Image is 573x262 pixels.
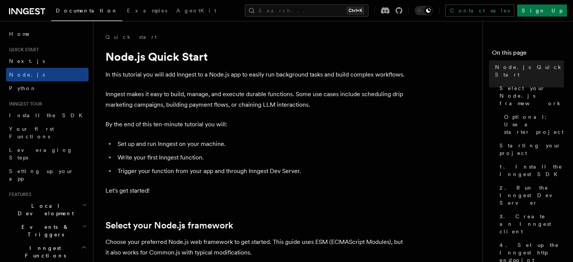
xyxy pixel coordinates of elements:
[347,7,364,14] kbd: Ctrl+K
[105,50,407,63] h1: Node.js Quick Start
[9,126,54,139] span: Your first Functions
[6,199,89,220] button: Local Development
[495,63,564,78] span: Node.js Quick Start
[51,2,122,21] a: Documentation
[497,139,564,160] a: Starting your project
[500,142,564,157] span: Starting your project
[6,101,42,107] span: Inngest tour
[415,6,433,15] button: Toggle dark mode
[9,72,45,78] span: Node.js
[6,192,31,198] span: Features
[6,244,81,259] span: Inngest Functions
[517,5,567,17] a: Sign Up
[501,110,564,139] a: Optional: Use a starter project
[9,30,30,38] span: Home
[6,27,89,41] a: Home
[56,8,118,14] span: Documentation
[497,160,564,181] a: 1. Install the Inngest SDK
[9,112,87,118] span: Install the SDK
[500,184,564,207] span: 2. Run the Inngest Dev Server
[504,113,564,136] span: Optional: Use a starter project
[122,2,172,20] a: Examples
[9,85,37,91] span: Python
[6,143,89,164] a: Leveraging Steps
[500,163,564,178] span: 1. Install the Inngest SDK
[9,168,74,182] span: Setting up your app
[497,181,564,210] a: 2. Run the Inngest Dev Server
[6,164,89,185] a: Setting up your app
[115,152,407,163] li: Write your first Inngest function.
[445,5,514,17] a: Contact sales
[105,89,407,110] p: Inngest makes it easy to build, manage, and execute durable functions. Some use cases include sch...
[6,68,89,81] a: Node.js
[115,166,407,176] li: Trigger your function from your app and through Inngest Dev Server.
[115,139,407,149] li: Set up and run Inngest on your machine.
[105,220,233,231] a: Select your Node.js framework
[127,8,167,14] span: Examples
[245,5,368,17] button: Search...Ctrl+K
[492,48,564,60] h4: On this page
[497,210,564,238] a: 3. Create an Inngest client
[6,109,89,122] a: Install the SDK
[6,122,89,143] a: Your first Functions
[176,8,216,14] span: AgentKit
[6,223,82,238] span: Events & Triggers
[6,47,39,53] span: Quick start
[105,69,407,80] p: In this tutorial you will add Inngest to a Node.js app to easily run background tasks and build c...
[9,58,45,64] span: Next.js
[500,84,564,107] span: Select your Node.js framework
[105,119,407,130] p: By the end of this ten-minute tutorial you will:
[105,185,407,196] p: Let's get started!
[492,60,564,81] a: Node.js Quick Start
[6,202,82,217] span: Local Development
[500,213,564,235] span: 3. Create an Inngest client
[172,2,221,20] a: AgentKit
[497,81,564,110] a: Select your Node.js framework
[9,147,73,161] span: Leveraging Steps
[6,54,89,68] a: Next.js
[105,237,407,258] p: Choose your preferred Node.js web framework to get started. This guide uses ESM (ECMAScript Modul...
[6,220,89,241] button: Events & Triggers
[105,33,157,41] a: Quick start
[6,81,89,95] a: Python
